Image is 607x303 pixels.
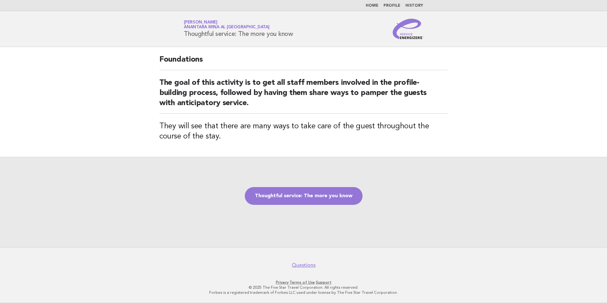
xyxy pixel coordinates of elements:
a: Profile [384,4,400,8]
a: Questions [292,262,316,268]
h2: The goal of this activity is to get all staff members involved in the profile-building process, f... [159,78,448,114]
a: Terms of Use [290,280,315,285]
h1: Thoughtful service: The more you know [184,21,293,37]
span: Anantara Mina al [GEOGRAPHIC_DATA] [184,25,270,30]
a: [PERSON_NAME]Anantara Mina al [GEOGRAPHIC_DATA] [184,20,270,29]
h3: They will see that there are many ways to take care of the guest throughout the course of the stay. [159,121,448,142]
a: Home [366,4,378,8]
p: © 2025 The Five Star Travel Corporation. All rights reserved. [109,285,498,290]
p: Forbes is a registered trademark of Forbes LLC used under license by The Five Star Travel Corpora... [109,290,498,295]
img: Service Energizers [393,19,423,39]
a: History [405,4,423,8]
a: Thoughtful service: The more you know [245,187,363,205]
a: Support [316,280,331,285]
h2: Foundations [159,55,448,70]
a: Privacy [276,280,289,285]
p: · · [109,280,498,285]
